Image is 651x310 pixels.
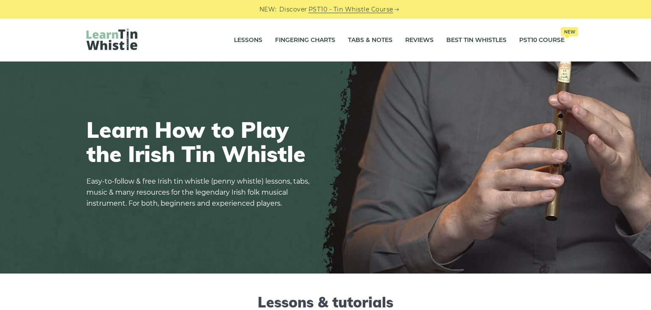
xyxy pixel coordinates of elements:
[234,30,262,51] a: Lessons
[348,30,392,51] a: Tabs & Notes
[561,27,578,36] span: New
[86,176,315,209] p: Easy-to-follow & free Irish tin whistle (penny whistle) lessons, tabs, music & many resources for...
[405,30,434,51] a: Reviews
[86,117,315,166] h1: Learn How to Play the Irish Tin Whistle
[275,30,335,51] a: Fingering Charts
[519,30,565,51] a: PST10 CourseNew
[446,30,506,51] a: Best Tin Whistles
[86,28,137,50] img: LearnTinWhistle.com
